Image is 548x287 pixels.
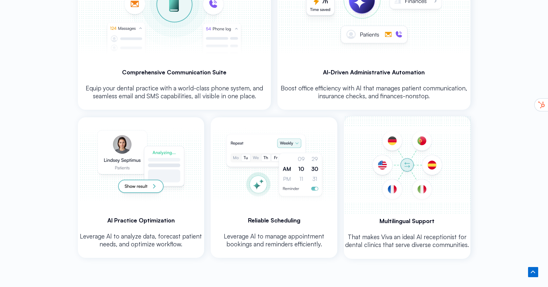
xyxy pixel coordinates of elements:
[344,233,470,249] p: That makes Viva an ideal AI receptionist for dental clinics that serve diverse communities.
[211,216,337,224] h3: Reliable Scheduling
[211,232,337,248] p: Leverage Al to manage appointment bookings and reminders efficiently.
[78,216,204,224] h3: Al Practice Optimization
[78,84,271,100] p: Equip your dental practice with a world-class phone system, and seamless email and SMS capabiliti...
[78,232,204,248] p: Leverage Al to analyze data, forecast patient needs, and optimize workflow.
[212,117,336,213] img: Automate your dental front desk with AI scheduling assistant
[277,68,470,76] h3: Al-Driven Administrative Automation
[78,68,271,76] h3: Comprehensive Communication Suite
[344,217,470,225] h3: Multilingual Support
[277,84,470,100] p: Boost office efficiency with Al that manages patient communication, insurance checks, and finance...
